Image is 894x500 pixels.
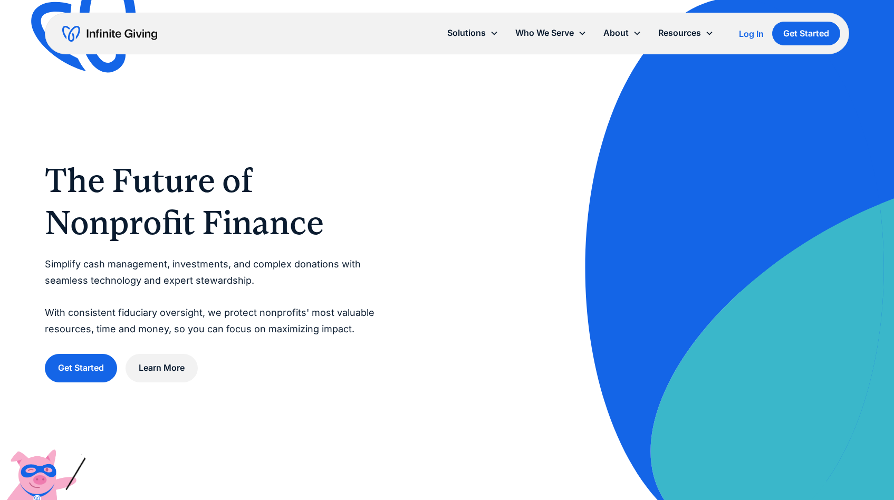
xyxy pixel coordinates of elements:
[772,22,840,45] a: Get Started
[603,26,629,40] div: About
[126,354,198,382] a: Learn More
[439,22,507,44] div: Solutions
[650,22,722,44] div: Resources
[658,26,701,40] div: Resources
[595,22,650,44] div: About
[45,256,383,337] p: Simplify cash management, investments, and complex donations with seamless technology and expert ...
[447,26,486,40] div: Solutions
[45,354,117,382] a: Get Started
[739,27,764,40] a: Log In
[739,30,764,38] div: Log In
[515,26,574,40] div: Who We Serve
[45,159,383,244] h1: The Future of Nonprofit Finance
[62,25,157,42] a: home
[507,22,595,44] div: Who We Serve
